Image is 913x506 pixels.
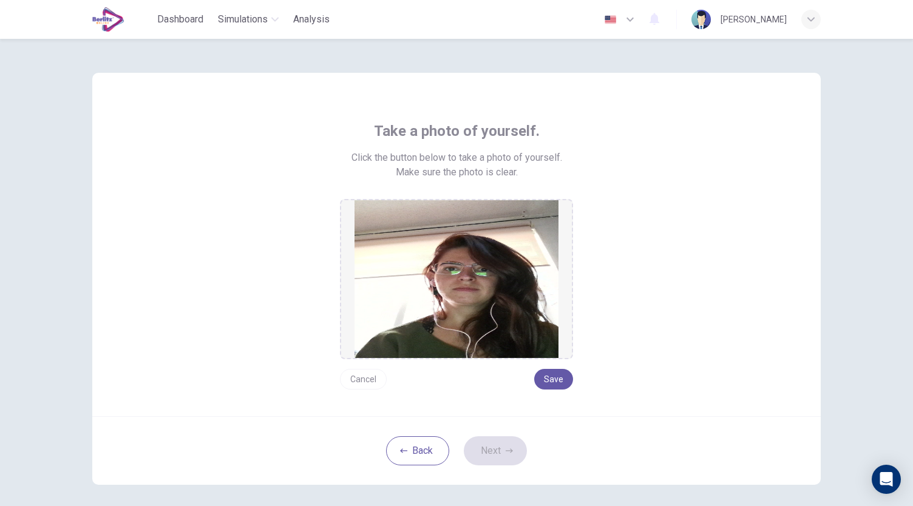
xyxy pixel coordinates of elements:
[92,7,124,32] img: EduSynch logo
[340,369,387,390] button: Cancel
[288,8,334,30] button: Analysis
[691,10,711,29] img: Profile picture
[396,165,518,180] span: Make sure the photo is clear.
[213,8,283,30] button: Simulations
[293,12,330,27] span: Analysis
[355,200,558,358] img: preview screemshot
[386,436,449,465] button: Back
[374,121,540,141] span: Take a photo of yourself.
[534,369,573,390] button: Save
[92,7,152,32] a: EduSynch logo
[603,15,618,24] img: en
[351,150,562,165] span: Click the button below to take a photo of yourself.
[152,8,208,30] button: Dashboard
[157,12,203,27] span: Dashboard
[872,465,901,494] div: Open Intercom Messenger
[218,12,268,27] span: Simulations
[721,12,787,27] div: [PERSON_NAME]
